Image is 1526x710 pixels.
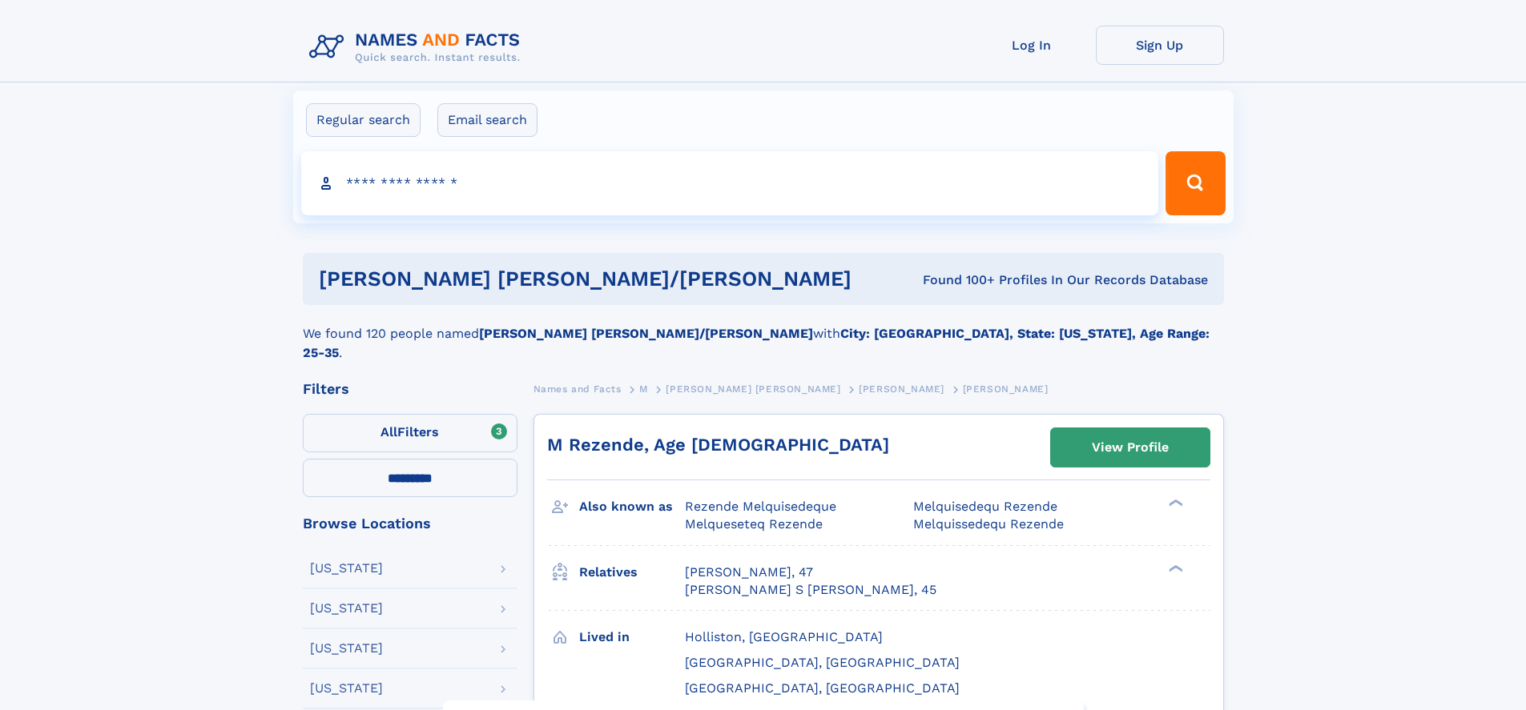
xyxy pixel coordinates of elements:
label: Regular search [306,103,421,137]
h3: Also known as [579,493,685,520]
input: search input [301,151,1159,215]
div: View Profile [1092,429,1169,466]
h3: Lived in [579,624,685,651]
b: City: [GEOGRAPHIC_DATA], State: [US_STATE], Age Range: 25-35 [303,326,1210,360]
span: M [639,383,648,395]
span: [PERSON_NAME] [859,383,944,395]
span: Holliston, [GEOGRAPHIC_DATA] [685,629,883,644]
div: [US_STATE] [310,562,383,575]
a: M Rezende, Age [DEMOGRAPHIC_DATA] [547,435,889,455]
div: We found 120 people named with . [303,305,1224,363]
div: [US_STATE] [310,642,383,655]
div: Browse Locations [303,516,517,531]
a: [PERSON_NAME], 47 [685,564,813,581]
span: Melquissedequ Rezende [913,516,1064,531]
div: [US_STATE] [310,682,383,695]
span: All [380,424,397,439]
a: Names and Facts [533,379,622,399]
button: Search Button [1166,151,1225,215]
a: M [639,379,648,399]
b: [PERSON_NAME] [PERSON_NAME]/[PERSON_NAME] [479,326,813,341]
h1: [PERSON_NAME] [PERSON_NAME]/[PERSON_NAME] [319,269,888,289]
span: [PERSON_NAME] [963,383,1049,395]
a: [PERSON_NAME] S [PERSON_NAME], 45 [685,581,936,599]
span: [GEOGRAPHIC_DATA], [GEOGRAPHIC_DATA] [685,680,960,696]
span: Rezende Melquisedeque [685,499,836,514]
span: Melqueseteq Rezende [685,516,823,531]
div: ❯ [1165,563,1184,573]
h3: Relatives [579,559,685,586]
span: [GEOGRAPHIC_DATA], [GEOGRAPHIC_DATA] [685,655,960,670]
div: ❯ [1165,498,1184,508]
img: Logo Names and Facts [303,26,533,69]
div: Filters [303,382,517,396]
a: View Profile [1051,428,1210,467]
a: Log In [968,26,1096,65]
div: Found 100+ Profiles In Our Records Database [887,271,1208,289]
a: [PERSON_NAME] [PERSON_NAME] [666,379,840,399]
span: [PERSON_NAME] [PERSON_NAME] [666,383,840,395]
div: [US_STATE] [310,602,383,615]
a: Sign Up [1096,26,1224,65]
label: Email search [437,103,538,137]
a: [PERSON_NAME] [859,379,944,399]
label: Filters [303,414,517,452]
span: Melquisedequ Rezende [913,499,1057,514]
